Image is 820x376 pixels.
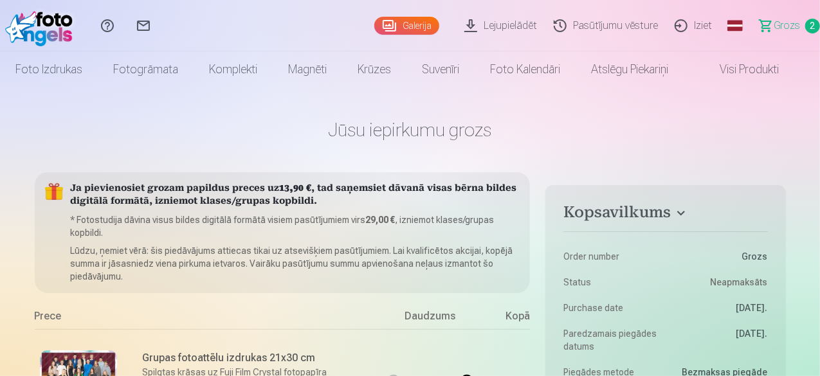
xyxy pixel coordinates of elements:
[98,51,194,87] a: Fotogrāmata
[563,203,767,226] button: Kopsavilkums
[576,51,684,87] a: Atslēgu piekariņi
[5,5,79,46] img: /fa1
[194,51,273,87] a: Komplekti
[280,184,312,193] b: 13,90 €
[774,18,800,33] span: Grozs
[805,19,820,33] span: 2
[672,301,768,314] dd: [DATE].
[382,309,478,329] div: Daudzums
[71,183,520,208] h5: Ja pievienosiet grozam papildus preces uz , tad saņemsiet dāvanā visas bērna bildes digitālā form...
[342,51,406,87] a: Krūzes
[374,17,439,35] a: Galerija
[711,276,768,289] span: Neapmaksāts
[684,51,794,87] a: Visi produkti
[563,301,659,314] dt: Purchase date
[366,215,396,225] b: 29,00 €
[71,244,520,283] p: Lūdzu, ņemiet vērā: šis piedāvājums attiecas tikai uz atsevišķiem pasūtījumiem. Lai kvalificētos ...
[273,51,342,87] a: Magnēti
[563,276,659,289] dt: Status
[71,213,520,239] p: * Fotostudija dāvina visus bildes digitālā formātā visiem pasūtījumiem virs , izniemot klases/gru...
[35,309,383,329] div: Prece
[563,250,659,263] dt: Order number
[406,51,475,87] a: Suvenīri
[475,51,576,87] a: Foto kalendāri
[35,118,786,141] h1: Jūsu iepirkumu grozs
[478,309,530,329] div: Kopā
[672,327,768,353] dd: [DATE].
[563,327,659,353] dt: Paredzamais piegādes datums
[143,350,375,366] h6: Grupas fotoattēlu izdrukas 21x30 cm
[672,250,768,263] dd: Grozs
